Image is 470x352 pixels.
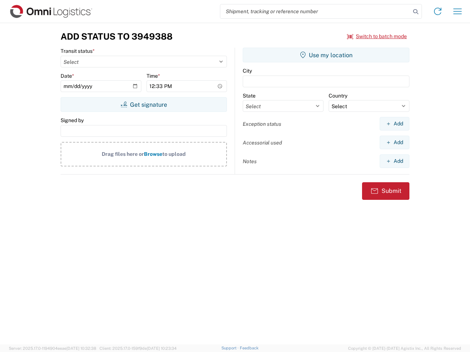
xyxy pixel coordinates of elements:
[147,346,177,351] span: [DATE] 10:23:34
[362,182,409,200] button: Submit
[380,117,409,131] button: Add
[243,92,256,99] label: State
[61,31,173,42] h3: Add Status to 3949388
[61,48,95,54] label: Transit status
[220,4,411,18] input: Shipment, tracking or reference number
[240,346,258,350] a: Feedback
[347,30,407,43] button: Switch to batch mode
[243,48,409,62] button: Use my location
[61,73,74,79] label: Date
[243,121,281,127] label: Exception status
[66,346,96,351] span: [DATE] 10:32:38
[61,97,227,112] button: Get signature
[147,73,160,79] label: Time
[144,151,162,157] span: Browse
[380,136,409,149] button: Add
[100,346,177,351] span: Client: 2025.17.0-159f9de
[221,346,240,350] a: Support
[243,67,252,74] label: City
[348,345,461,352] span: Copyright © [DATE]-[DATE] Agistix Inc., All Rights Reserved
[243,139,282,146] label: Accessorial used
[329,92,347,99] label: Country
[243,158,257,165] label: Notes
[9,346,96,351] span: Server: 2025.17.0-1194904eeae
[102,151,144,157] span: Drag files here or
[380,154,409,168] button: Add
[162,151,186,157] span: to upload
[61,117,84,124] label: Signed by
